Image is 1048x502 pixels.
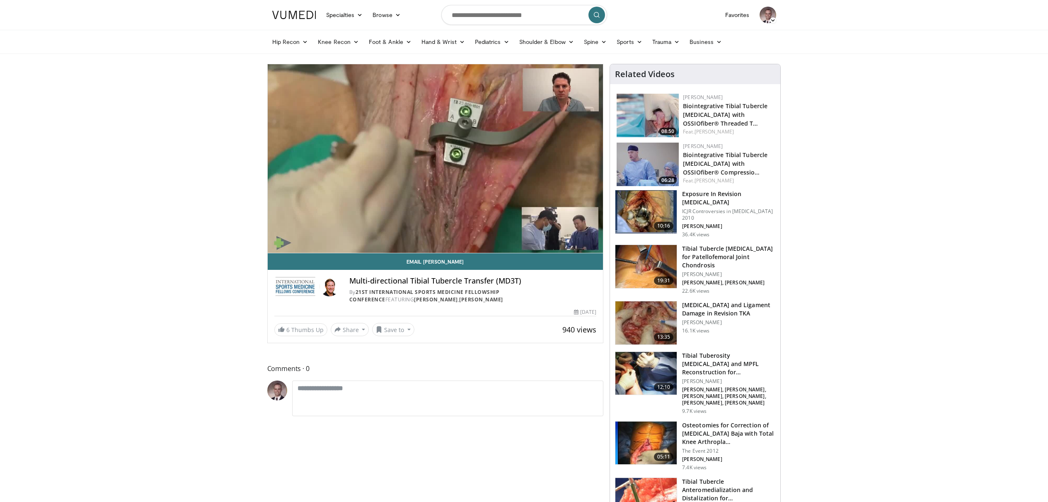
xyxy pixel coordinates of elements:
[682,386,775,406] p: [PERSON_NAME], [PERSON_NAME], [PERSON_NAME], [PERSON_NAME], [PERSON_NAME], [PERSON_NAME]
[682,288,709,294] p: 22.6K views
[612,34,647,50] a: Sports
[514,34,579,50] a: Shoulder & Elbow
[617,143,679,186] img: 2fac5f83-3fa8-46d6-96c1-ffb83ee82a09.150x105_q85_crop-smart_upscale.jpg
[372,323,414,336] button: Save to
[683,143,723,150] a: [PERSON_NAME]
[349,289,500,303] a: 21st International Sports Medicine Fellowship Conference
[682,456,775,463] p: [PERSON_NAME]
[268,253,603,270] a: Email [PERSON_NAME]
[615,245,677,288] img: UFuN5x2kP8YLDu1n4xMDoxOjA4MTsiGN.150x105_q85_crop-smart_upscale.jpg
[615,352,677,395] img: cab769df-a0f6-4752-92da-42e92bb4de9a.150x105_q85_crop-smart_upscale.jpg
[654,222,674,230] span: 10:16
[647,34,685,50] a: Trauma
[349,276,597,286] h4: Multi-directional Tibial Tubercle Transfer (MD3T)
[319,276,339,296] img: Avatar
[615,301,775,345] a: 13:35 [MEDICAL_DATA] and Ligament Damage in Revision TKA [PERSON_NAME] 16.1K views
[615,301,677,344] img: whiteside_bone_loss_3.png.150x105_q85_crop-smart_upscale.jpg
[286,326,290,334] span: 6
[267,381,287,400] img: Avatar
[682,421,775,446] h3: Osteotomies for Correction of [MEDICAL_DATA] Baja with Total Knee Arthropla…
[682,464,707,471] p: 7.4K views
[615,245,775,294] a: 19:31 Tibial Tubercle [MEDICAL_DATA] for Patellofemoral Joint Chondrosis [PERSON_NAME] [PERSON_NA...
[617,94,679,137] a: 08:50
[682,327,709,334] p: 16.1K views
[654,453,674,461] span: 05:11
[615,422,677,465] img: rQqFhpGihXXoLKSn4xMDoxOmtxOwKG7D.150x105_q85_crop-smart_upscale.jpg
[574,308,596,316] div: [DATE]
[682,223,775,230] p: [PERSON_NAME]
[654,333,674,341] span: 13:35
[349,289,597,303] div: By FEATURING ,
[368,7,406,23] a: Browse
[268,64,603,253] video-js: Video Player
[682,352,775,376] h3: Tibial Tuberosity [MEDICAL_DATA] and MPFL Reconstruction for Patellofemor…
[683,128,774,136] div: Feat.
[683,177,774,184] div: Feat.
[760,7,776,23] img: Avatar
[579,34,612,50] a: Spine
[659,128,677,135] span: 08:50
[459,296,503,303] a: [PERSON_NAME]
[615,421,775,471] a: 05:11 Osteotomies for Correction of [MEDICAL_DATA] Baja with Total Knee Arthropla… The Event 2012...
[562,325,596,335] span: 940 views
[615,69,675,79] h4: Related Videos
[441,5,607,25] input: Search topics, interventions
[682,448,775,454] p: The Event 2012
[274,276,316,296] img: 21st International Sports Medicine Fellowship Conference
[414,296,458,303] a: [PERSON_NAME]
[267,363,604,374] span: Comments 0
[682,319,775,326] p: [PERSON_NAME]
[685,34,727,50] a: Business
[470,34,514,50] a: Pediatrics
[416,34,470,50] a: Hand & Wrist
[682,408,707,415] p: 9.7K views
[274,323,327,336] a: 6 Thumbs Up
[654,276,674,285] span: 19:31
[615,352,775,415] a: 12:10 Tibial Tuberosity [MEDICAL_DATA] and MPFL Reconstruction for Patellofemor… [PERSON_NAME] [P...
[683,102,767,127] a: Biointegrative Tibial Tubercle [MEDICAL_DATA] with OSSIOfiber® Threaded T…
[272,11,316,19] img: VuMedi Logo
[695,128,734,135] a: [PERSON_NAME]
[695,177,734,184] a: [PERSON_NAME]
[331,323,369,336] button: Share
[682,378,775,385] p: [PERSON_NAME]
[313,34,364,50] a: Knee Recon
[615,190,677,233] img: Screen_shot_2010-09-03_at_2.11.03_PM_2.png.150x105_q85_crop-smart_upscale.jpg
[321,7,368,23] a: Specialties
[720,7,755,23] a: Favorites
[615,190,775,238] a: 10:16 Exposure In Revision [MEDICAL_DATA] ICJR Controversies in [MEDICAL_DATA] 2010 [PERSON_NAME]...
[682,190,775,206] h3: Exposure In Revision [MEDICAL_DATA]
[682,271,775,278] p: [PERSON_NAME]
[682,208,775,221] p: ICJR Controversies in [MEDICAL_DATA] 2010
[267,34,313,50] a: Hip Recon
[682,301,775,318] h3: [MEDICAL_DATA] and Ligament Damage in Revision TKA
[683,151,767,176] a: Biointegrative Tibial Tubercle [MEDICAL_DATA] with OSSIOfiber® Compressio…
[617,94,679,137] img: 14934b67-7d06-479f-8b24-1e3c477188f5.150x105_q85_crop-smart_upscale.jpg
[682,245,775,269] h3: Tibial Tubercle [MEDICAL_DATA] for Patellofemoral Joint Chondrosis
[682,279,775,286] p: [PERSON_NAME], [PERSON_NAME]
[654,383,674,391] span: 12:10
[683,94,723,101] a: [PERSON_NAME]
[682,231,709,238] p: 36.4K views
[617,143,679,186] a: 06:28
[659,177,677,184] span: 06:28
[364,34,416,50] a: Foot & Ankle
